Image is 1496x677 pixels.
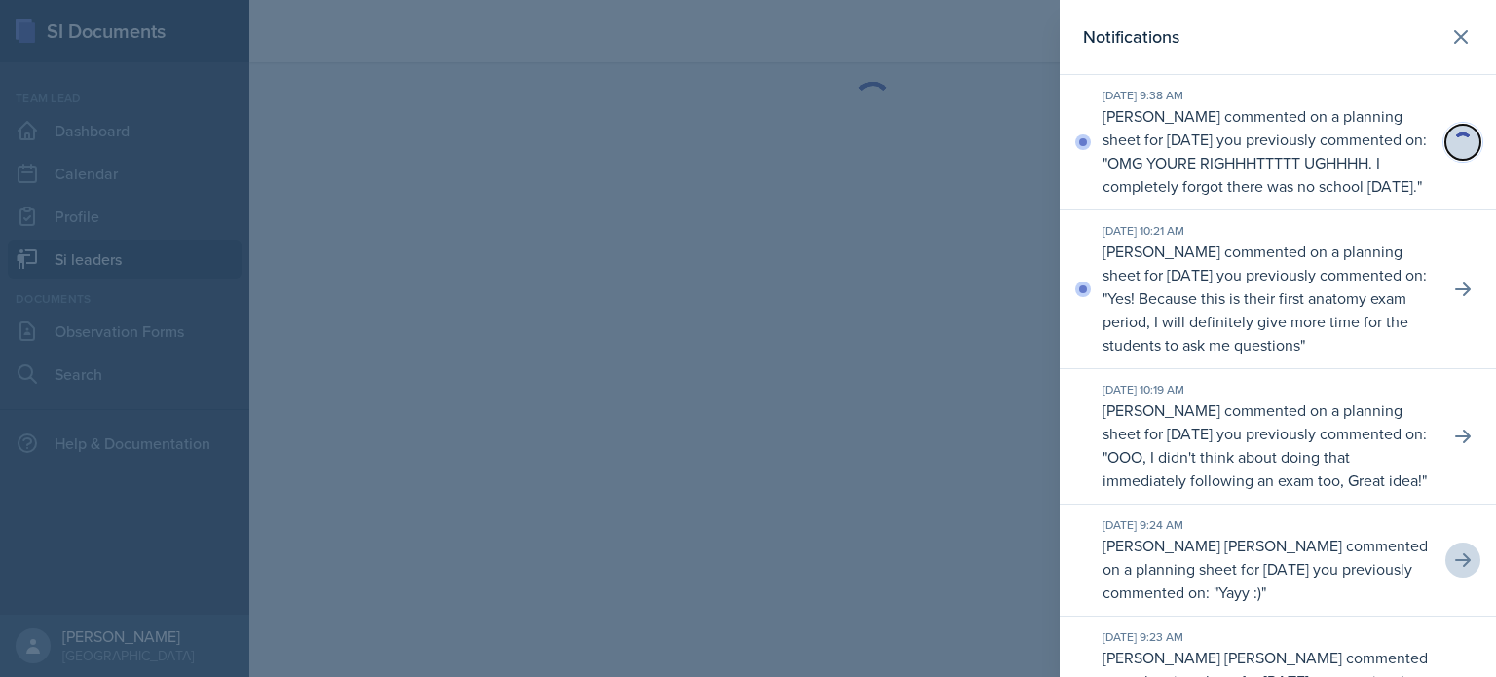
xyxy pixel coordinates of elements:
[1103,287,1408,356] p: Yes! Because this is their first anatomy exam period, I will definitely give more time for the st...
[1103,104,1434,198] p: [PERSON_NAME] commented on a planning sheet for [DATE] you previously commented on: " "
[1103,446,1422,491] p: OOO, I didn't think about doing that immediately following an exam too, Great idea!
[1103,516,1434,534] div: [DATE] 9:24 AM
[1103,87,1434,104] div: [DATE] 9:38 AM
[1103,222,1434,240] div: [DATE] 10:21 AM
[1103,152,1417,197] p: OMG YOURE RIGHHHTTTTT UGHHHH. I completely forgot there was no school [DATE].
[1083,23,1179,51] h2: Notifications
[1103,398,1434,492] p: [PERSON_NAME] commented on a planning sheet for [DATE] you previously commented on: " "
[1103,381,1434,398] div: [DATE] 10:19 AM
[1103,240,1434,357] p: [PERSON_NAME] commented on a planning sheet for [DATE] you previously commented on: " "
[1103,628,1434,646] div: [DATE] 9:23 AM
[1103,534,1434,604] p: [PERSON_NAME] [PERSON_NAME] commented on a planning sheet for [DATE] you previously commented on:...
[1218,582,1261,603] p: Yayy :)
